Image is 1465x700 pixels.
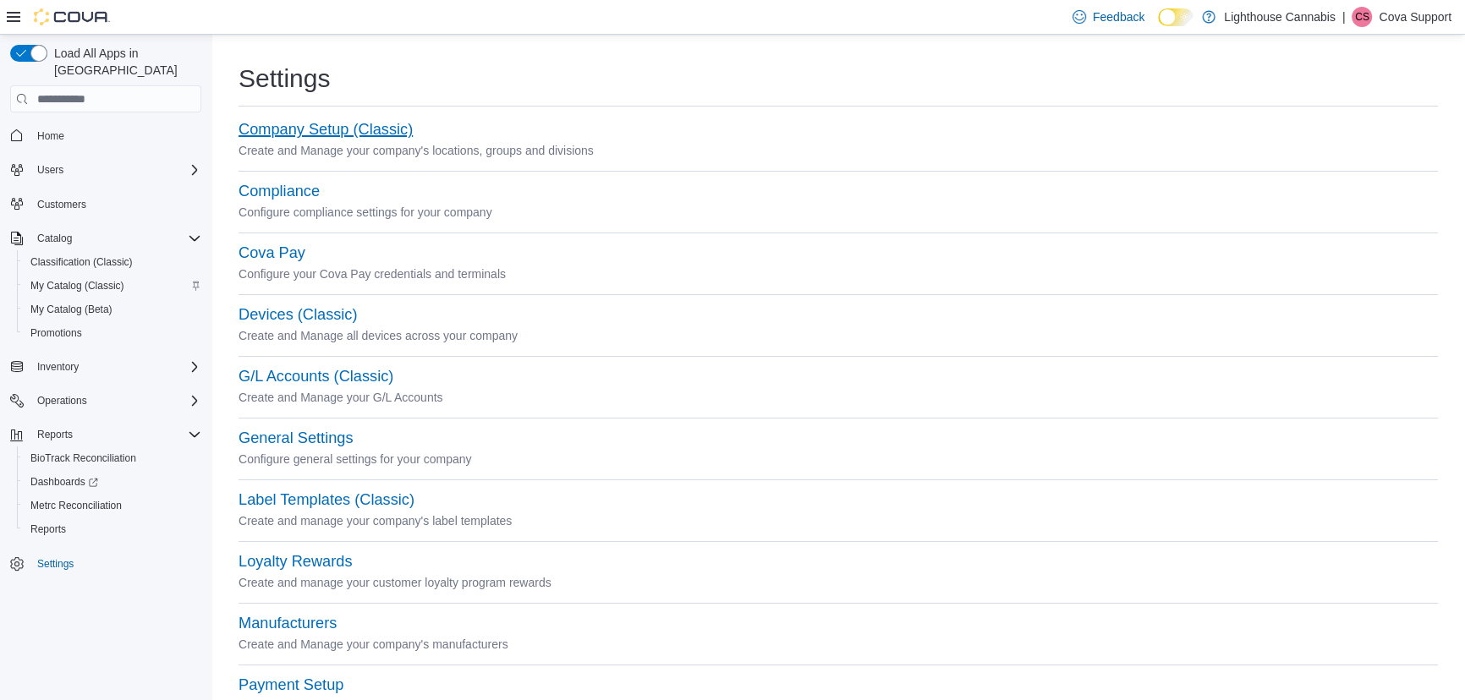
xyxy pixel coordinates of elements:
span: Promotions [24,323,201,343]
button: Catalog [3,227,208,250]
a: Customers [30,194,93,215]
nav: Complex example [10,116,201,620]
span: Customers [30,194,201,215]
a: Promotions [24,323,89,343]
button: Operations [30,391,94,411]
span: My Catalog (Beta) [30,303,112,316]
span: Dashboards [30,475,98,489]
button: Users [30,160,70,180]
span: Feedback [1093,8,1144,25]
input: Dark Mode [1158,8,1193,26]
span: Operations [37,394,87,407]
button: Promotions [17,321,208,345]
button: Reports [3,423,208,446]
a: Classification (Classic) [24,252,140,272]
span: Reports [37,428,73,441]
button: Reports [17,517,208,541]
span: Classification (Classic) [24,252,201,272]
button: Users [3,158,208,182]
span: Reports [30,424,201,445]
span: My Catalog (Classic) [24,276,201,296]
a: Reports [24,519,73,539]
span: Inventory [37,360,79,374]
img: Cova [34,8,110,25]
p: Create and Manage your company's locations, groups and divisions [239,140,1438,161]
p: Configure general settings for your company [239,449,1438,469]
button: Operations [3,389,208,413]
button: Customers [3,192,208,216]
button: Catalog [30,228,79,249]
p: Cova Support [1379,7,1451,27]
button: Cova Pay [239,244,305,262]
button: Company Setup (Classic) [239,121,413,139]
button: Classification (Classic) [17,250,208,274]
button: My Catalog (Beta) [17,298,208,321]
p: Create and manage your customer loyalty program rewards [239,572,1438,593]
span: Users [37,163,63,177]
span: Settings [30,553,201,574]
button: Manufacturers [239,615,337,632]
span: Users [30,160,201,180]
p: Configure compliance settings for your company [239,202,1438,222]
span: Settings [37,557,74,571]
span: Dashboards [24,472,201,492]
span: Home [37,129,64,143]
button: Loyalty Rewards [239,553,352,571]
button: Compliance [239,183,320,200]
button: Devices (Classic) [239,306,357,324]
a: Home [30,126,71,146]
a: Metrc Reconciliation [24,495,129,516]
a: My Catalog (Beta) [24,299,119,320]
span: BioTrack Reconciliation [30,451,136,465]
button: Home [3,123,208,147]
span: Customers [37,198,86,211]
span: Catalog [37,232,72,245]
button: Label Templates (Classic) [239,491,414,509]
span: Reports [30,522,66,536]
span: Classification (Classic) [30,255,133,269]
span: Dark Mode [1158,26,1159,27]
span: Promotions [30,326,82,340]
span: Load All Apps in [GEOGRAPHIC_DATA] [47,45,201,79]
p: Lighthouse Cannabis [1224,7,1336,27]
button: My Catalog (Classic) [17,274,208,298]
span: My Catalog (Classic) [30,279,124,293]
p: Configure your Cova Pay credentials and terminals [239,264,1438,284]
button: Metrc Reconciliation [17,494,208,517]
button: Inventory [3,355,208,379]
span: Inventory [30,357,201,377]
h1: Settings [239,62,330,96]
span: Metrc Reconciliation [24,495,201,516]
p: Create and Manage all devices across your company [239,325,1438,346]
a: My Catalog (Classic) [24,276,131,296]
p: Create and Manage your G/L Accounts [239,387,1438,407]
span: Operations [30,391,201,411]
p: Create and manage your company's label templates [239,511,1438,531]
p: | [1342,7,1346,27]
button: General Settings [239,429,353,447]
span: CS [1355,7,1369,27]
a: BioTrack Reconciliation [24,448,143,468]
button: Inventory [30,357,85,377]
button: Settings [3,551,208,576]
button: BioTrack Reconciliation [17,446,208,470]
span: My Catalog (Beta) [24,299,201,320]
p: Create and Manage your company's manufacturers [239,634,1438,654]
span: Metrc Reconciliation [30,499,122,512]
span: BioTrack Reconciliation [24,448,201,468]
a: Dashboards [17,470,208,494]
button: Payment Setup [239,676,343,694]
span: Home [30,124,201,145]
button: Reports [30,424,80,445]
div: Cova Support [1352,7,1372,27]
button: G/L Accounts (Classic) [239,368,393,386]
span: Reports [24,519,201,539]
a: Dashboards [24,472,105,492]
a: Settings [30,554,80,574]
span: Catalog [30,228,201,249]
